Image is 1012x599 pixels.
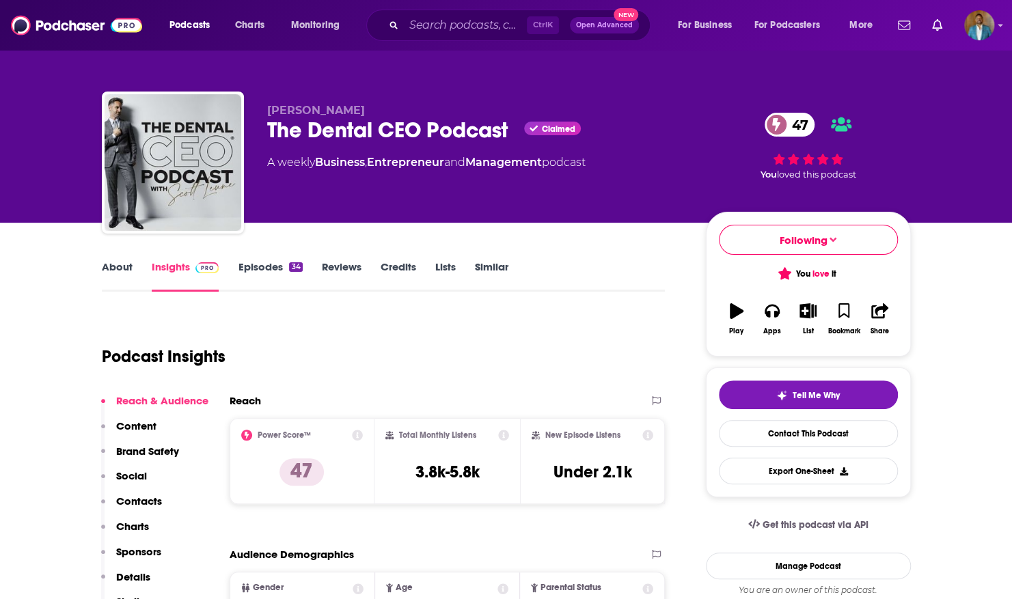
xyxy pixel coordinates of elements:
a: Contact This Podcast [719,420,898,447]
div: List [803,327,814,335]
span: Parental Status [541,583,601,592]
h2: Audience Demographics [230,548,354,561]
span: For Podcasters [754,16,820,35]
img: User Profile [964,10,994,40]
div: Apps [763,327,781,335]
a: About [102,260,133,292]
button: open menu [746,14,840,36]
img: tell me why sparkle [776,390,787,401]
button: Show profile menu [964,10,994,40]
img: Podchaser - Follow, Share and Rate Podcasts [11,12,142,38]
span: You it [780,268,836,279]
h3: 3.8k-5.8k [415,462,479,482]
span: and [444,156,465,169]
a: Show notifications dropdown [927,14,948,37]
span: Monitoring [291,16,340,35]
button: List [790,294,825,344]
p: Brand Safety [116,445,179,458]
button: Open AdvancedNew [570,17,639,33]
span: For Business [678,16,732,35]
p: Details [116,570,150,583]
button: You love it [719,260,898,287]
span: Following [780,234,828,247]
span: More [849,16,873,35]
div: Share [871,327,889,335]
h2: New Episode Listens [545,430,620,440]
a: Management [465,156,542,169]
button: Share [862,294,897,344]
span: [PERSON_NAME] [267,104,365,117]
button: Bookmark [826,294,862,344]
button: Content [101,419,156,445]
div: Bookmark [828,327,860,335]
span: Logged in as smortier42491 [964,10,994,40]
button: tell me why sparkleTell Me Why [719,380,898,409]
h2: Power Score™ [258,430,311,440]
button: Contacts [101,494,162,520]
a: Get this podcast via API [737,508,879,542]
button: Reach & Audience [101,394,208,419]
span: Tell Me Why [793,390,840,401]
span: Ctrl K [527,16,559,34]
p: Content [116,419,156,432]
a: Manage Podcast [706,553,911,579]
span: Open Advanced [576,22,633,29]
h1: Podcast Insights [102,346,225,367]
button: open menu [840,14,890,36]
a: Show notifications dropdown [892,14,916,37]
p: Charts [116,520,149,533]
div: You are an owner of this podcast. [706,585,911,596]
span: Charts [235,16,264,35]
button: Social [101,469,147,494]
a: InsightsPodchaser Pro [152,260,219,292]
a: Credits [381,260,416,292]
button: Following [719,225,898,255]
a: 47 [765,113,815,137]
span: , [365,156,367,169]
a: Charts [226,14,273,36]
a: Entrepreneur [367,156,444,169]
img: Podchaser Pro [195,262,219,273]
button: open menu [668,14,749,36]
p: Sponsors [116,545,161,558]
input: Search podcasts, credits, & more... [404,14,527,36]
h2: Total Monthly Listens [399,430,476,440]
button: Details [101,570,150,596]
button: Sponsors [101,545,161,570]
button: Play [719,294,754,344]
span: 47 [778,113,815,137]
button: Brand Safety [101,445,179,470]
p: Social [116,469,147,482]
span: You [761,169,777,180]
h3: Under 2.1k [553,462,632,482]
a: Similar [475,260,508,292]
button: open menu [160,14,228,36]
button: open menu [282,14,357,36]
p: Reach & Audience [116,394,208,407]
a: Business [315,156,365,169]
a: Lists [435,260,456,292]
div: Search podcasts, credits, & more... [379,10,664,41]
span: Get this podcast via API [762,519,868,531]
div: 34 [289,262,302,272]
button: Charts [101,520,149,545]
a: Episodes34 [238,260,302,292]
p: 47 [279,458,324,486]
span: Podcasts [169,16,210,35]
h2: Reach [230,394,261,407]
span: Gender [253,583,284,592]
a: Reviews [322,260,361,292]
div: A weekly podcast [267,154,586,171]
span: New [614,8,638,21]
button: Export One-Sheet [719,458,898,484]
span: Age [396,583,413,592]
span: love [812,268,830,279]
button: Apps [754,294,790,344]
p: Contacts [116,494,162,507]
span: Claimed [542,126,575,133]
img: The Dental CEO Podcast [105,94,241,231]
div: Play [729,327,743,335]
div: 47Youloved this podcast [706,104,911,189]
